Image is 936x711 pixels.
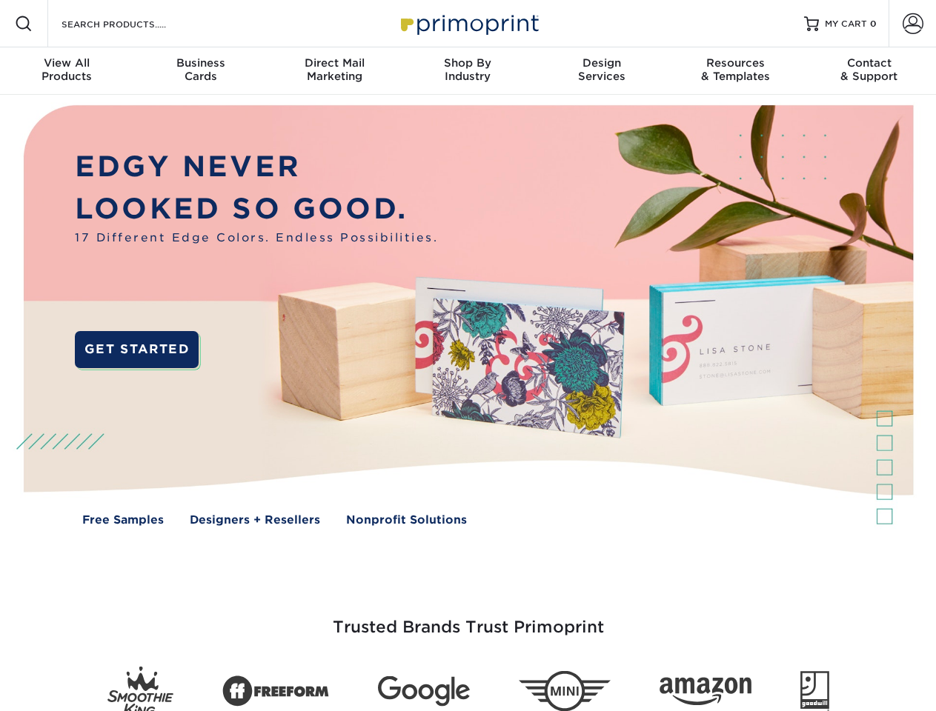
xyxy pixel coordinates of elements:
p: EDGY NEVER [75,146,438,188]
input: SEARCH PRODUCTS..... [60,15,205,33]
span: Contact [803,56,936,70]
span: Design [535,56,668,70]
a: Direct MailMarketing [268,47,401,95]
img: Primoprint [394,7,542,39]
a: Resources& Templates [668,47,802,95]
span: Business [133,56,267,70]
p: LOOKED SO GOOD. [75,188,438,230]
h3: Trusted Brands Trust Primoprint [35,582,902,655]
span: Direct Mail [268,56,401,70]
a: GET STARTED [75,331,199,368]
div: Cards [133,56,267,83]
a: Designers + Resellers [190,512,320,529]
div: & Support [803,56,936,83]
span: 0 [870,19,877,29]
div: Marketing [268,56,401,83]
a: Nonprofit Solutions [346,512,467,529]
a: DesignServices [535,47,668,95]
div: & Templates [668,56,802,83]
div: Services [535,56,668,83]
span: Resources [668,56,802,70]
a: Contact& Support [803,47,936,95]
img: Google [378,676,470,707]
div: Industry [401,56,534,83]
span: MY CART [825,18,867,30]
a: Shop ByIndustry [401,47,534,95]
span: 17 Different Edge Colors. Endless Possibilities. [75,230,438,247]
a: Free Samples [82,512,164,529]
a: BusinessCards [133,47,267,95]
img: Goodwill [800,671,829,711]
img: Amazon [660,678,751,706]
span: Shop By [401,56,534,70]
